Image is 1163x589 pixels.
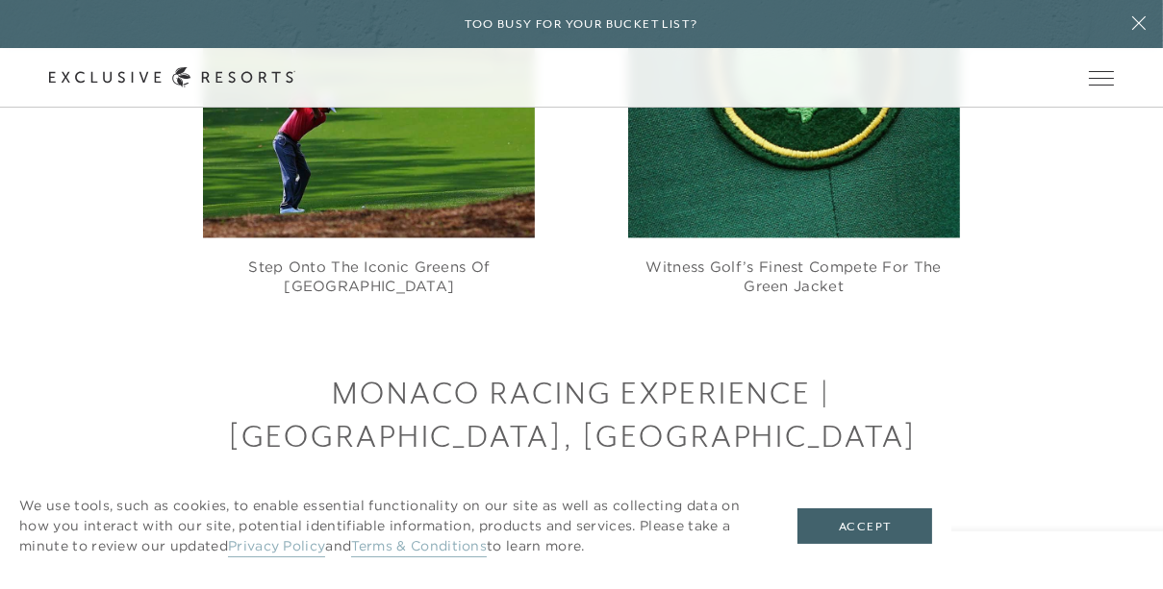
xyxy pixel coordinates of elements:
[628,238,960,295] figcaption: Witness golf’s finest compete for the Green Jacket
[228,537,325,557] a: Privacy Policy
[19,496,759,556] p: We use tools, such as cookies, to enable essential functionality on our site as well as collectin...
[797,508,932,545] button: Accept
[203,238,535,295] figcaption: Step onto the iconic greens of [GEOGRAPHIC_DATA]
[203,372,959,457] h3: Monaco Racing Experience | [GEOGRAPHIC_DATA], [GEOGRAPHIC_DATA]
[466,15,698,34] h6: Too busy for your bucket list?
[1089,71,1114,85] button: Open navigation
[351,537,487,557] a: Terms & Conditions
